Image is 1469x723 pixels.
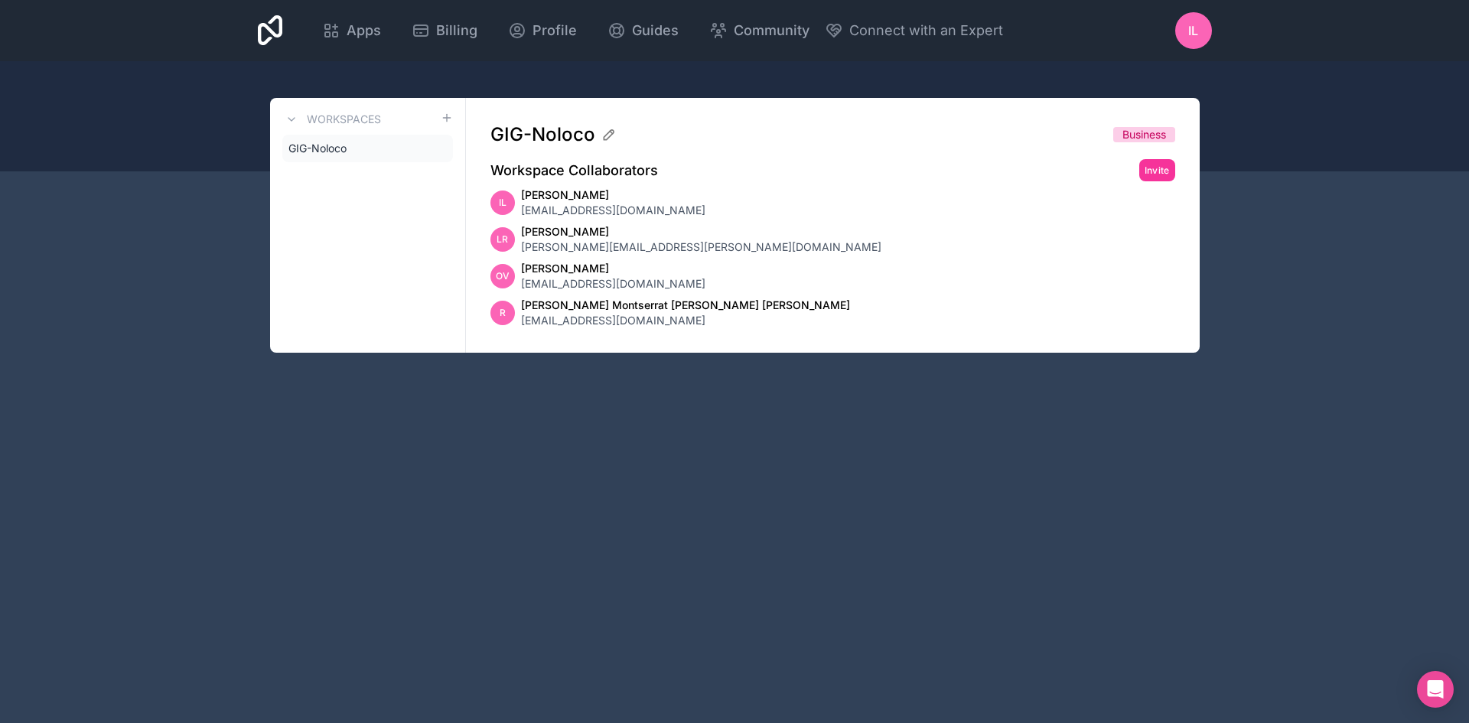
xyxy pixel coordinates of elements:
span: Business [1122,127,1166,142]
a: Workspaces [282,110,381,129]
span: Community [734,20,809,41]
span: LR [497,233,508,246]
span: GIG-Noloco [490,122,595,147]
span: Connect with an Expert [849,20,1003,41]
span: Billing [436,20,477,41]
div: Open Intercom Messenger [1417,671,1454,708]
a: Apps [310,14,393,47]
span: R [500,307,506,319]
span: [PERSON_NAME] [521,224,881,239]
a: GIG-Noloco [282,135,453,162]
span: GIG-Noloco [288,141,347,156]
a: Billing [399,14,490,47]
a: Community [697,14,822,47]
span: IL [499,197,506,209]
span: Apps [347,20,381,41]
button: Invite [1139,159,1175,181]
a: Guides [595,14,691,47]
span: [PERSON_NAME] [521,187,705,203]
button: Connect with an Expert [825,20,1003,41]
span: [EMAIL_ADDRESS][DOMAIN_NAME] [521,203,705,218]
h2: Workspace Collaborators [490,160,658,181]
span: [PERSON_NAME] Montserrat [PERSON_NAME] [PERSON_NAME] [521,298,850,313]
span: OV [496,270,510,282]
span: Profile [533,20,577,41]
span: [EMAIL_ADDRESS][DOMAIN_NAME] [521,313,850,328]
a: Profile [496,14,589,47]
span: Guides [632,20,679,41]
span: [PERSON_NAME] [521,261,705,276]
span: [PERSON_NAME][EMAIL_ADDRESS][PERSON_NAME][DOMAIN_NAME] [521,239,881,255]
span: [EMAIL_ADDRESS][DOMAIN_NAME] [521,276,705,291]
span: IL [1188,21,1198,40]
h3: Workspaces [307,112,381,127]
